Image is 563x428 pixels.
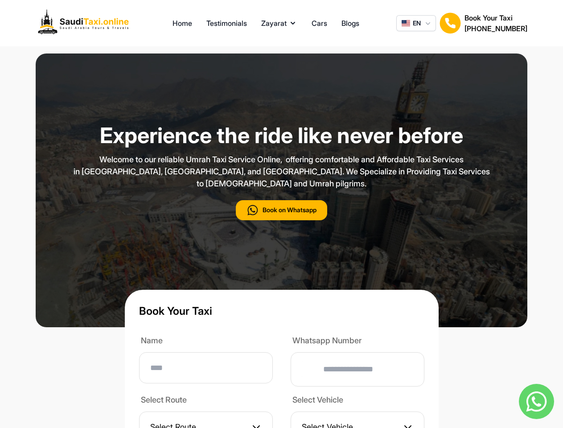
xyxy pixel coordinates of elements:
label: Select Vehicle [291,394,424,408]
button: Book on Whatsapp [236,200,327,220]
img: whatsapp [519,384,554,419]
h1: Book Your Taxi [464,12,527,23]
a: Cars [312,18,327,29]
img: Book Your Taxi [440,12,461,34]
p: Welcome to our reliable Umrah Taxi Service Online, offering comfortable and Affordable Taxi Servi... [59,153,505,189]
a: Home [173,18,192,29]
h1: Book Your Taxi [139,304,424,318]
span: EN [413,19,421,28]
img: call [247,204,259,217]
h2: [PHONE_NUMBER] [464,23,527,34]
img: Logo [36,7,136,39]
label: Select Route [139,394,273,408]
button: EN [396,15,436,31]
a: Testimonials [206,18,247,29]
a: Blogs [341,18,359,29]
label: Whatsapp Number [291,334,424,349]
div: Book Your Taxi [464,12,527,34]
button: Zayarat [261,18,297,29]
label: Name [139,334,273,349]
h1: Experience the ride like never before [59,125,505,146]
